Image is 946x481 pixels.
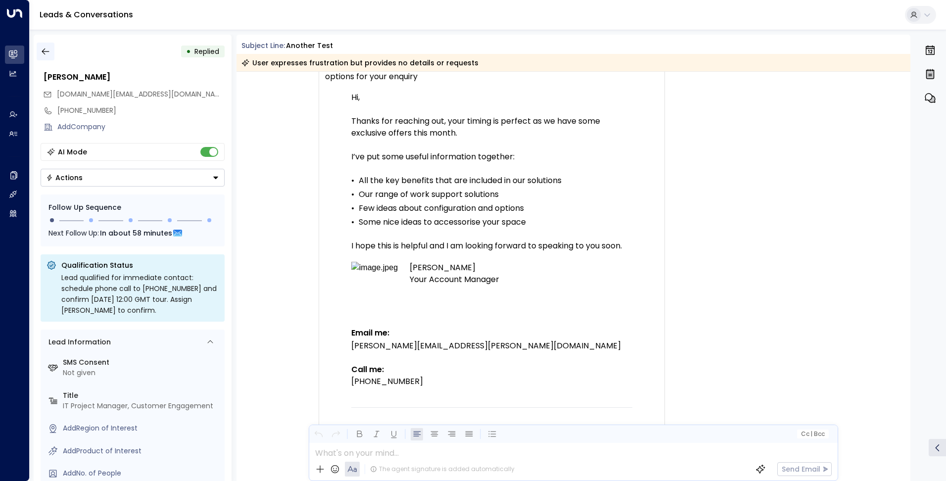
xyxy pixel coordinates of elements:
span: [DOMAIN_NAME][EMAIL_ADDRESS][DOMAIN_NAME] [57,89,227,99]
span: Call me: [351,364,384,376]
div: • [186,43,191,60]
span: • [351,202,354,214]
div: IT Project Manager, Customer Engagement [63,401,221,411]
span: Some nice ideas to accessorise your space [359,216,526,228]
span: • [351,175,354,187]
span: In about 58 minutes [100,228,172,239]
div: User expresses frustration but provides no details or requests [241,58,478,68]
span: Subject Line: [241,41,285,50]
div: AI Mode [58,147,87,157]
div: another test [286,41,333,51]
div: AddProduct of Interest [63,446,221,456]
button: Actions [41,169,225,187]
button: Redo [330,428,342,440]
span: | [810,431,812,437]
span: All the key benefits that are included in our solutions [359,175,562,187]
span: danielamirraguimaraes.prof@gmail.com [57,89,225,99]
a: [PERSON_NAME][EMAIL_ADDRESS][PERSON_NAME][DOMAIN_NAME] [351,340,621,352]
div: Follow Up Sequence [48,202,217,213]
div: Lead Information [45,337,111,347]
div: Button group with a nested menu [41,169,225,187]
span: Few ideas about configuration and options [359,202,524,214]
img: image.jpeg [351,262,400,315]
a: [PHONE_NUMBER] [351,376,423,387]
span: Your Account Manager [410,274,499,286]
span: I hope this is helpful and I am looking forward to speaking to you soon. [351,240,622,252]
span: Cc Bcc [801,431,824,437]
div: AddRegion of Interest [63,423,221,433]
span: Thanks for reaching out, your timing is perfect as we have some exclusive offers this month. [351,115,632,139]
div: AddNo. of People [63,468,221,479]
button: Undo [312,428,325,440]
span: [PERSON_NAME] [410,262,475,274]
label: Title [63,390,221,401]
div: [PERSON_NAME] [44,71,225,83]
p: Qualification Status [61,260,219,270]
a: Leads & Conversations [40,9,133,20]
span: Email me: [351,327,389,339]
div: Not given [63,368,221,378]
span: Hi, [351,92,360,103]
div: The agent signature is added automatically [370,465,515,474]
span: Our range of work support solutions [359,189,499,200]
div: Next Follow Up: [48,228,217,239]
div: [PHONE_NUMBER] [57,105,225,116]
span: • [351,216,354,228]
button: Cc|Bcc [797,430,828,439]
span: • [351,189,354,200]
div: AddCompany [57,122,225,132]
span: I’ve put some useful information together: [351,151,515,163]
div: Actions [46,173,83,182]
span: Replied [194,47,219,56]
label: SMS Consent [63,357,221,368]
div: Lead qualified for immediate contact: schedule phone call to [PHONE_NUMBER] and confirm [DATE] 12... [61,272,219,316]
